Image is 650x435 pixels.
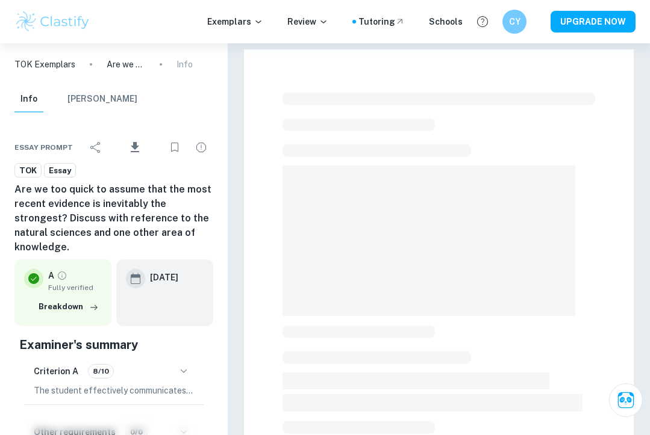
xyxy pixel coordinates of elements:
[44,163,76,178] a: Essay
[48,269,54,282] p: A
[472,11,493,32] button: Help and Feedback
[34,365,78,378] h6: Criterion A
[14,142,73,153] span: Essay prompt
[502,10,527,34] button: CY
[163,135,187,159] div: Bookmark
[107,58,145,71] p: Are we too quick to assume that the most recent evidence is inevitably the strongest? Discuss wit...
[14,86,43,113] button: Info
[48,282,102,293] span: Fully verified
[34,384,194,397] p: The student effectively communicates the chosen title and maintains a sustained focus on it throu...
[14,182,213,255] h6: Are we too quick to assume that the most recent evidence is inevitably the strongest? Discuss wit...
[14,10,91,34] img: Clastify logo
[110,132,160,163] div: Download
[551,11,636,32] button: UPGRADE NOW
[14,163,42,178] a: TOK
[36,298,102,316] button: Breakdown
[89,366,113,377] span: 8/10
[508,15,522,28] h6: CY
[67,86,137,113] button: [PERSON_NAME]
[57,270,67,281] a: Grade fully verified
[177,58,193,71] p: Info
[429,15,463,28] a: Schools
[15,165,41,177] span: TOK
[207,15,263,28] p: Exemplars
[19,336,208,354] h5: Examiner's summary
[609,383,643,417] button: Ask Clai
[150,271,178,284] h6: [DATE]
[287,15,328,28] p: Review
[189,135,213,159] div: Report issue
[14,58,75,71] a: TOK Exemplars
[84,135,108,159] div: Share
[45,165,75,177] span: Essay
[358,15,405,28] a: Tutoring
